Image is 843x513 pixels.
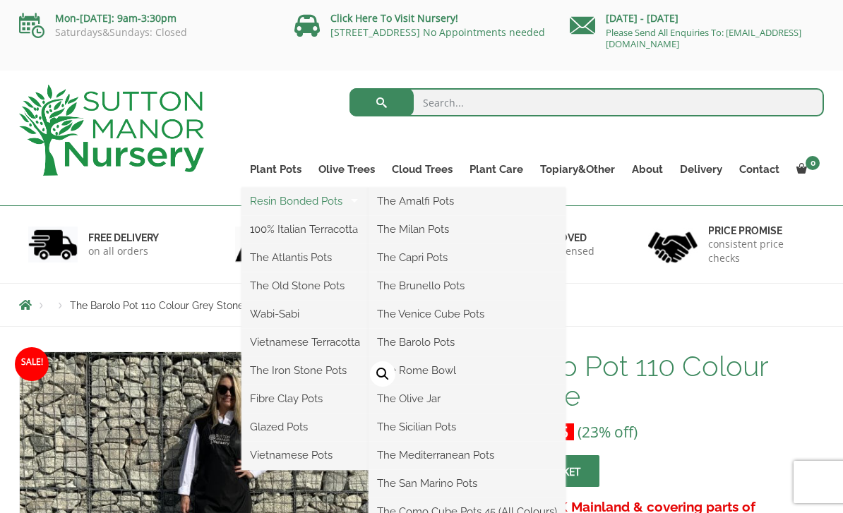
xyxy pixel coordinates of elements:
a: The Old Stone Pots [241,275,369,296]
a: The San Marino Pots [369,473,566,494]
a: [STREET_ADDRESS] No Appointments needed [330,25,545,39]
a: The Brunello Pots [369,275,566,296]
a: Vietnamese Terracotta [241,332,369,353]
a: Olive Trees [310,159,383,179]
a: 0 [788,159,824,179]
h1: The Barolo Pot 110 Colour Grey Stone [438,351,824,411]
a: The Rome Bowl [369,360,566,381]
a: Vietnamese Pots [241,445,369,466]
p: consistent price checks [708,237,815,265]
nav: Breadcrumbs [19,299,824,310]
img: logo [19,85,204,176]
a: Topiary&Other [532,159,623,179]
a: The Atlantis Pots [241,247,369,268]
h6: Price promise [708,224,815,237]
img: 4.jpg [648,223,698,266]
p: Saturdays&Sundays: Closed [19,27,273,38]
a: The Capri Pots [369,247,566,268]
span: Sale! [15,347,49,381]
a: The Venice Cube Pots [369,303,566,325]
a: About [623,159,671,179]
a: Please Send All Enquiries To: [EMAIL_ADDRESS][DOMAIN_NAME] [606,26,801,50]
a: Plant Pots [241,159,310,179]
span: The Barolo Pot 110 Colour Grey Stone [70,300,244,311]
p: [DATE] - [DATE] [570,10,824,27]
a: Delivery [671,159,731,179]
a: Contact [731,159,788,179]
a: The Sicilian Pots [369,416,566,437]
a: Fibre Clay Pots [241,388,369,409]
a: The Mediterranean Pots [369,445,566,466]
p: Mon-[DATE]: 9am-3:30pm [19,10,273,27]
a: The Olive Jar [369,388,566,409]
input: Search... [349,88,825,116]
a: Plant Care [461,159,532,179]
span: (23% off) [578,422,638,442]
img: 2.jpg [235,227,285,262]
a: View full-screen image gallery [370,361,395,387]
a: Click Here To Visit Nursery! [330,11,458,25]
a: The Amalfi Pots [369,191,566,212]
a: The Milan Pots [369,219,566,240]
a: Resin Bonded Pots [241,191,369,212]
p: on all orders [88,244,159,258]
span: 0 [806,156,820,170]
a: Wabi-Sabi [241,303,369,325]
img: 1.jpg [28,227,78,262]
h6: FREE DELIVERY [88,231,159,244]
a: The Barolo Pots [369,332,566,353]
a: Glazed Pots [241,416,369,437]
a: The Iron Stone Pots [241,360,369,381]
a: Cloud Trees [383,159,461,179]
bdi: 524.95 [513,422,568,442]
a: 100% Italian Terracotta [241,219,369,240]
